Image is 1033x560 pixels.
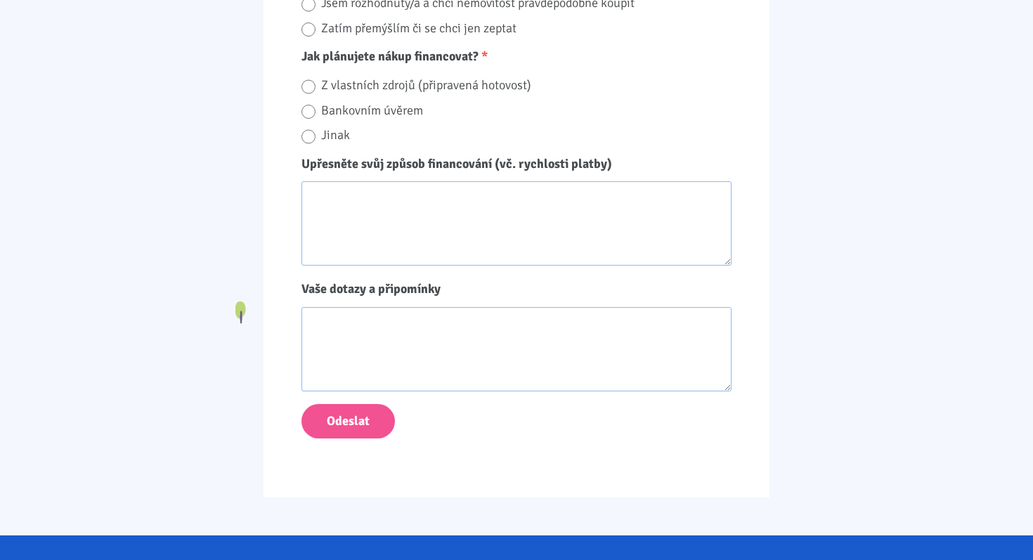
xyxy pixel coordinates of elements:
label: Zatím přemýšlím či se chci jen zeptat [321,18,732,39]
abbr: Required [481,48,488,64]
button: Odeslat [301,404,395,438]
label: Jinak [321,124,732,146]
label: Bankovním úvěrem [321,100,732,122]
span: Jak plánujete nákup financovat? [301,48,479,64]
span: Vaše dotazy a připomínky [301,281,441,297]
label: Z vlastních zdrojů (připravená hotovost) [321,74,732,96]
span: Upřesněte svůj způsob financování (vč. rychlosti platby) [301,156,612,171]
